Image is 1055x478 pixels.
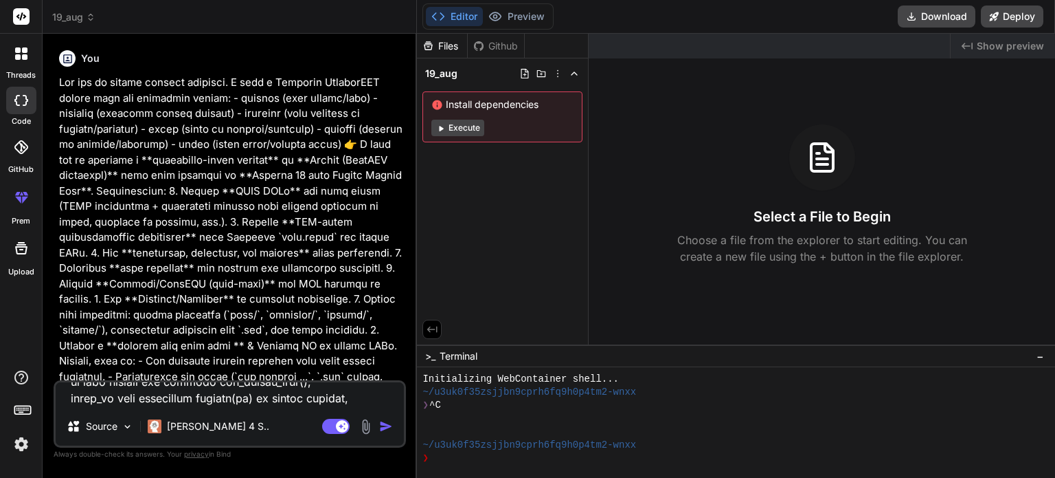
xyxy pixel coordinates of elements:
div: Files [417,39,467,53]
img: Claude 4 Sonnet [148,420,161,433]
label: GitHub [8,164,34,175]
p: Source [86,420,117,433]
span: − [1036,349,1044,363]
span: ❯ [422,452,429,465]
span: ~/u3uk0f35zsjjbn9cprh6fq9h0p4tm2-wnxx [422,439,636,452]
label: code [12,116,31,127]
p: Choose a file from the explorer to start editing. You can create a new file using the + button in... [668,232,976,265]
img: settings [10,433,33,456]
span: 19_aug [52,10,95,24]
button: Execute [431,120,484,136]
span: >_ [425,349,435,363]
span: ~/u3uk0f35zsjjbn9cprh6fq9h0p4tm2-wnxx [422,386,636,399]
p: Always double-check its answers. Your in Bind [54,448,406,461]
span: privacy [184,450,209,458]
button: Download [898,6,975,28]
span: 19_aug [425,67,457,80]
span: Terminal [440,349,477,363]
label: threads [6,69,36,81]
img: icon [379,420,393,433]
label: Upload [8,266,34,278]
img: attachment [358,419,374,435]
img: Pick Models [122,421,133,433]
p: [PERSON_NAME] 4 S.. [167,420,269,433]
button: Preview [483,7,550,26]
span: ^C [429,399,441,412]
span: Initializing WebContainer shell... [422,373,619,386]
button: − [1034,345,1047,367]
h3: Select a File to Begin [753,207,891,226]
label: prem [12,215,30,227]
div: Github [468,39,524,53]
span: Install dependencies [431,98,574,111]
span: Show preview [977,39,1044,53]
button: Editor [426,7,483,26]
span: ❯ [422,399,429,412]
h6: You [81,52,100,65]
button: Deploy [981,6,1043,28]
